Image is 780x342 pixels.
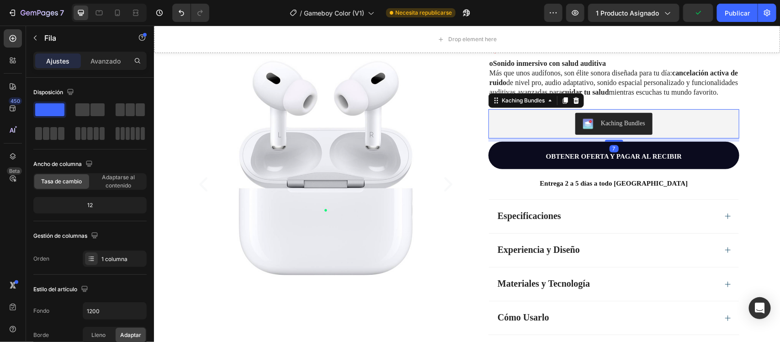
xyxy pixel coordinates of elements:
[9,168,20,174] font: Beta
[596,9,659,17] font: 1 producto asignado
[92,331,106,338] font: Lleno
[42,178,82,185] font: Tasa de cambio
[11,98,20,104] font: 450
[33,160,82,167] font: Ancho de columna
[346,71,393,79] div: Kaching Bundles
[44,33,56,43] font: Fila
[101,256,127,262] font: 1 columna
[33,232,87,239] font: Gestión de columnas
[395,9,452,16] font: Necesita republicarse
[83,303,146,319] input: Auto
[717,4,758,22] button: Publicar
[304,9,364,17] font: Gameboy Color (V1)
[33,255,49,262] font: Orden
[386,154,534,161] strong: Entrega 2 a 5 días a todo [GEOGRAPHIC_DATA]
[33,89,63,96] font: Disposición
[344,287,395,297] span: Cómo Usarlo
[102,174,135,189] font: Adaptarse al contenido
[344,253,436,263] span: Materiales y Tecnología
[392,127,528,134] span: OBTENER OFERTA Y PAGAR AL RECIBIR
[33,286,77,293] font: Estilo del artículo
[344,185,407,195] span: Especificaciones
[60,8,64,17] font: 7
[334,116,585,144] button: <p><span style="font-size:15px;">OBTENER OFERTA Y PAGAR AL RECIBIR</span></p>
[47,57,70,65] font: Ajustes
[90,57,121,65] font: Avanzado
[4,4,68,22] button: 7
[588,4,679,22] button: 1 producto asignado
[335,34,452,42] strong: oSonido inmersivo con salud auditiva
[154,26,780,342] iframe: Área de diseño
[87,202,93,208] font: 12
[120,331,141,338] font: Adaptar
[447,93,491,102] div: Kaching Bundles
[33,307,49,314] font: Fondo
[44,32,122,43] p: Fila
[456,120,465,127] div: 7
[421,87,499,109] button: Kaching Bundles
[408,63,455,70] strong: cuidar tu salud
[725,9,750,17] font: Publicar
[300,9,302,17] font: /
[429,93,440,104] img: KachingBundles.png
[33,331,49,338] font: Borde
[335,33,584,71] p: Más que unos audífonos, son élite sonora diseñada para tu día: de nivel pro, audio adaptativo, so...
[172,4,209,22] div: Deshacer/Rehacer
[344,219,426,229] span: Experiencia y Diseño
[749,297,771,319] div: Abrir Intercom Messenger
